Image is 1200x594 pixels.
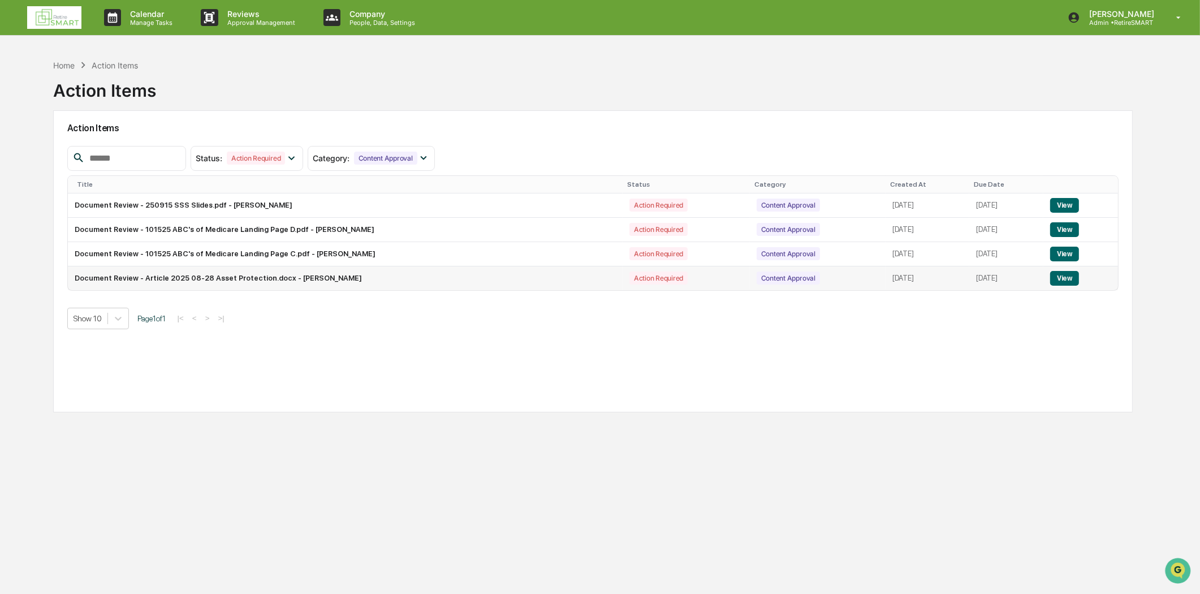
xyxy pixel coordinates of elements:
span: Data Lookup [23,164,71,175]
div: Action Items [92,61,138,70]
button: View [1050,222,1079,237]
div: Content Approval [757,272,820,285]
span: Preclearance [23,143,73,154]
div: Start new chat [38,87,185,98]
p: How can we help? [11,24,206,42]
td: Document Review - Article 2025 08-28 Asset Protection.docx - [PERSON_NAME] [68,266,623,290]
div: Status [627,180,745,188]
p: Admin • RetireSMART [1080,19,1160,27]
a: 🖐️Preclearance [7,138,77,158]
div: Action Required [227,152,285,165]
div: Content Approval [757,223,820,236]
td: Document Review - 101525 ABC's of Medicare Landing Page C.pdf - [PERSON_NAME] [68,242,623,266]
div: Action Required [629,199,688,212]
span: Attestations [93,143,140,154]
button: View [1050,198,1079,213]
a: 🗄️Attestations [77,138,145,158]
div: Title [77,180,618,188]
button: View [1050,271,1079,286]
div: Content Approval [757,247,820,260]
p: Reviews [218,9,301,19]
a: Powered byPylon [80,191,137,200]
button: |< [174,313,187,323]
button: View [1050,247,1079,261]
td: [DATE] [886,242,969,266]
span: Category : [313,153,349,163]
div: Category [754,180,881,188]
div: Created At [890,180,965,188]
div: 🗄️ [82,144,91,153]
div: 🔎 [11,165,20,174]
td: [DATE] [969,266,1043,290]
td: Document Review - 101525 ABC's of Medicare Landing Page D.pdf - [PERSON_NAME] [68,218,623,242]
div: 🖐️ [11,144,20,153]
a: View [1050,249,1079,258]
span: Status : [196,153,222,163]
td: [DATE] [886,193,969,218]
td: [DATE] [969,242,1043,266]
a: View [1050,201,1079,209]
img: logo [27,6,81,29]
div: Home [53,61,75,70]
div: We're available if you need us! [38,98,143,107]
p: Manage Tasks [121,19,178,27]
span: Pylon [113,192,137,200]
a: 🔎Data Lookup [7,160,76,180]
button: > [202,313,213,323]
div: Action Required [629,272,688,285]
td: [DATE] [969,218,1043,242]
a: View [1050,274,1079,282]
button: < [189,313,200,323]
p: Calendar [121,9,178,19]
h2: Action Items [67,123,1119,134]
div: Content Approval [354,152,417,165]
button: Start new chat [192,90,206,104]
td: [DATE] [969,193,1043,218]
td: [DATE] [886,218,969,242]
iframe: Open customer support [1164,557,1194,587]
p: Approval Management [218,19,301,27]
div: Due Date [974,180,1039,188]
td: [DATE] [886,266,969,290]
div: Action Required [629,247,688,260]
div: Content Approval [757,199,820,212]
p: [PERSON_NAME] [1080,9,1160,19]
div: Action Items [53,71,156,101]
p: Company [340,9,421,19]
button: >| [215,313,228,323]
p: People, Data, Settings [340,19,421,27]
div: Action Required [629,223,688,236]
span: Page 1 of 1 [137,314,166,323]
img: 1746055101610-c473b297-6a78-478c-a979-82029cc54cd1 [11,87,32,107]
td: Document Review - 250915 SSS Slides.pdf - [PERSON_NAME] [68,193,623,218]
a: View [1050,225,1079,234]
